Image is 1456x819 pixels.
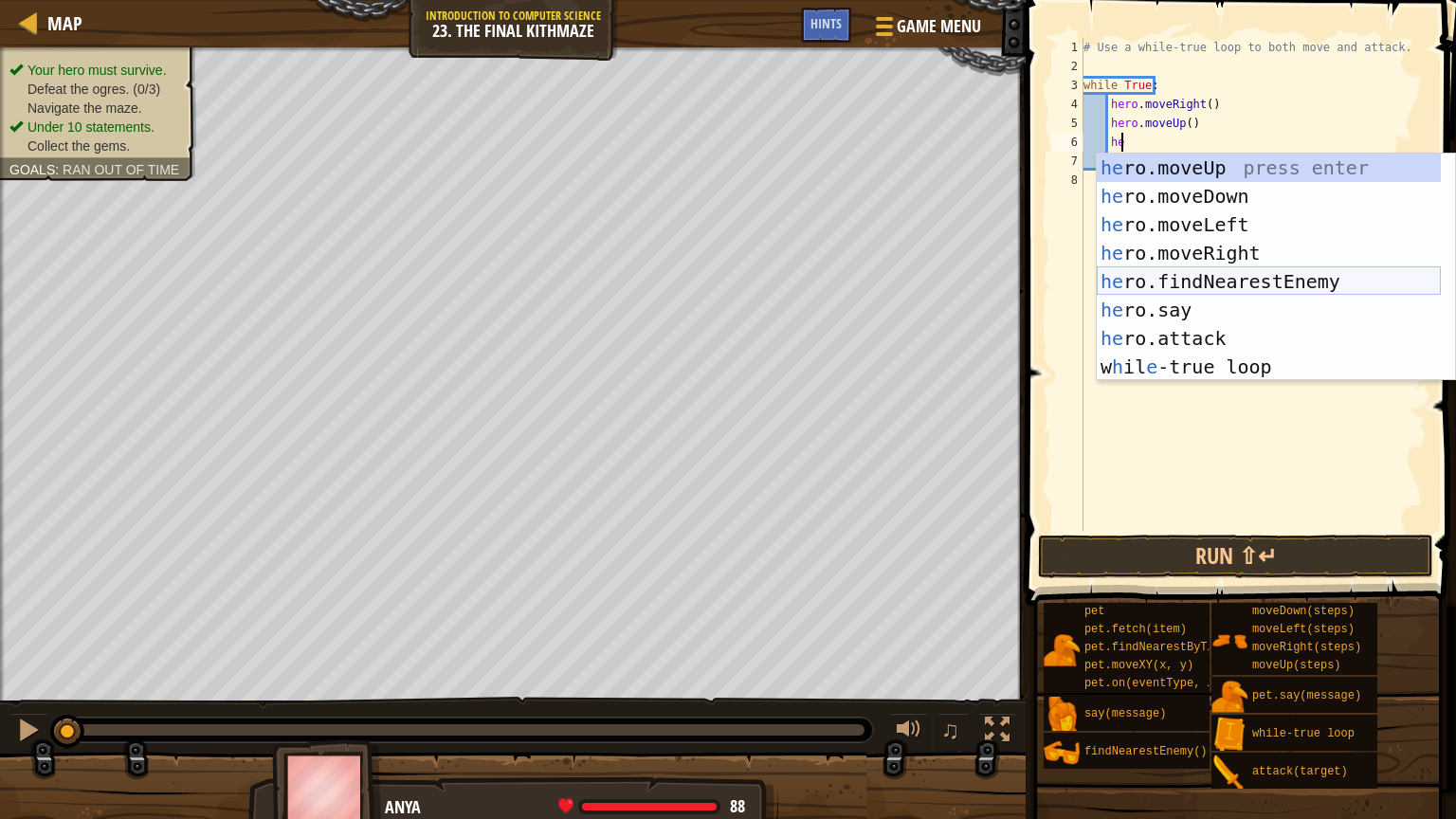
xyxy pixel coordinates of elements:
div: health: 88 / 88 [558,798,745,815]
img: portrait.png [1211,623,1247,659]
span: Navigate the maze. [27,100,142,116]
span: pet.say(message) [1252,689,1361,702]
img: portrait.png [1211,679,1247,715]
span: Under 10 statements. [27,119,155,135]
img: portrait.png [1044,632,1080,668]
button: ♫ [937,713,970,752]
li: Navigate the maze. [9,99,182,118]
button: Game Menu [861,8,992,52]
div: 4 [1052,95,1083,114]
button: Ctrl + P: Pause [9,713,47,752]
li: Collect the gems. [9,136,182,155]
div: 2 [1052,57,1083,76]
div: 6 [1052,133,1083,152]
span: moveRight(steps) [1252,641,1361,654]
span: moveLeft(steps) [1252,623,1355,636]
img: portrait.png [1044,697,1080,733]
img: portrait.png [1044,735,1080,771]
span: Map [47,10,82,36]
a: Map [38,10,82,36]
span: pet.findNearestByType(type) [1084,641,1268,654]
img: portrait.png [1211,717,1247,753]
button: Run ⇧↵ [1038,535,1433,578]
li: Under 10 statements. [9,118,182,136]
span: Game Menu [897,14,981,39]
span: pet.moveXY(x, y) [1084,659,1193,672]
span: pet.fetch(item) [1084,623,1187,636]
div: 7 [1052,152,1083,171]
span: Your hero must survive. [27,63,167,78]
span: Collect the gems. [27,138,130,154]
span: Defeat the ogres. (0/3) [27,82,160,97]
span: say(message) [1084,707,1166,720]
img: portrait.png [1211,755,1247,791]
span: moveDown(steps) [1252,605,1355,618]
button: Toggle fullscreen [978,713,1016,752]
div: 5 [1052,114,1083,133]
div: 8 [1052,171,1083,190]
span: 88 [730,794,745,818]
div: 1 [1052,38,1083,57]
span: pet [1084,605,1105,618]
div: 3 [1052,76,1083,95]
span: : [55,162,63,177]
span: Goals [9,162,55,177]
span: attack(target) [1252,765,1348,778]
span: moveUp(steps) [1252,659,1341,672]
button: Adjust volume [890,713,928,752]
span: Hints [810,14,842,32]
span: ♫ [941,716,960,744]
li: Your hero must survive. [9,61,182,80]
span: Ran out of time [63,162,179,177]
li: Defeat the ogres. [9,80,182,99]
span: pet.on(eventType, handler) [1084,677,1262,690]
span: findNearestEnemy() [1084,745,1208,758]
span: while-true loop [1252,727,1355,740]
